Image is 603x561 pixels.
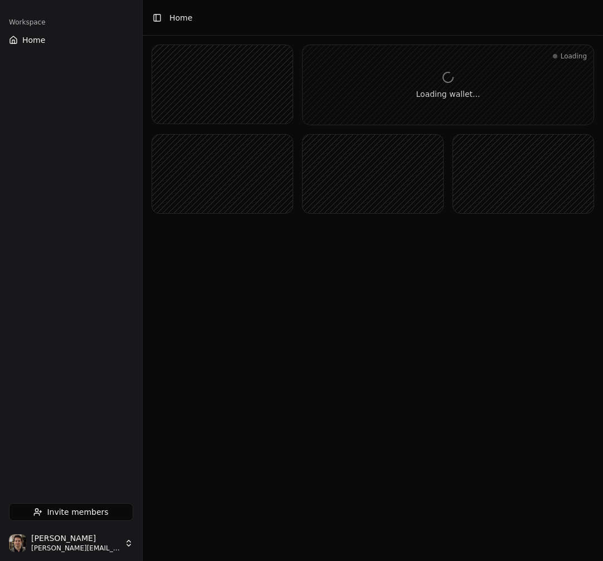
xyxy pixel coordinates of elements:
[416,88,480,100] div: Loading wallet...
[4,530,138,557] button: Jonathan Beurel[PERSON_NAME][PERSON_NAME][EMAIL_ADDRESS][DOMAIN_NAME]
[169,12,192,23] nav: breadcrumb
[31,544,120,553] span: [PERSON_NAME][EMAIL_ADDRESS][DOMAIN_NAME]
[4,13,138,31] div: Workspace
[47,506,108,518] span: Invite members
[22,35,45,46] span: Home
[9,534,27,552] img: Jonathan Beurel
[31,534,120,544] span: [PERSON_NAME]
[4,31,138,49] button: Home
[169,12,192,23] span: Home
[9,503,133,521] button: Invite members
